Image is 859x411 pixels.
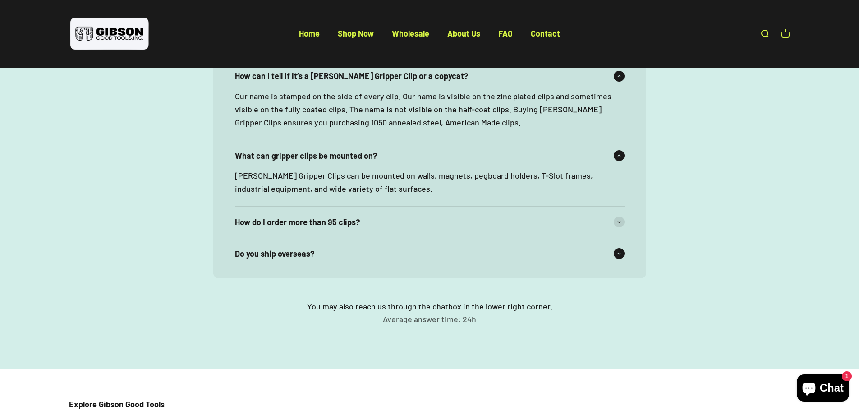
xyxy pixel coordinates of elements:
a: Contact [531,28,560,38]
div: You may also reach us through the chatbox in the lower right corner. [307,300,552,326]
summary: Do you ship overseas? [235,238,625,269]
span: How do I order more than 95 clips? [235,216,360,229]
summary: How do I order more than 95 clips? [235,207,625,238]
a: Shop Now [338,28,374,38]
summary: How can I tell if it’s a [PERSON_NAME] Gripper Clip or a copycat? [235,60,625,92]
p: Explore Gibson Good Tools [69,398,165,411]
p: [PERSON_NAME] Gripper Clips can be mounted on walls, magnets, pegboard holders, T-Slot frames, in... [235,169,614,195]
summary: What can gripper clips be mounted on? [235,140,625,171]
a: Home [299,28,320,38]
inbox-online-store-chat: Shopify online store chat [794,374,852,404]
span: What can gripper clips be mounted on? [235,149,377,162]
span: How can I tell if it’s a [PERSON_NAME] Gripper Clip or a copycat? [235,69,468,83]
a: FAQ [498,28,513,38]
a: Wholesale [392,28,429,38]
span: Average answer time: 24h [307,313,552,326]
span: Do you ship overseas? [235,247,314,260]
p: Our name is stamped on the side of every clip. Our name is visible on the zinc plated clips and s... [235,90,614,129]
a: About Us [447,28,480,38]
